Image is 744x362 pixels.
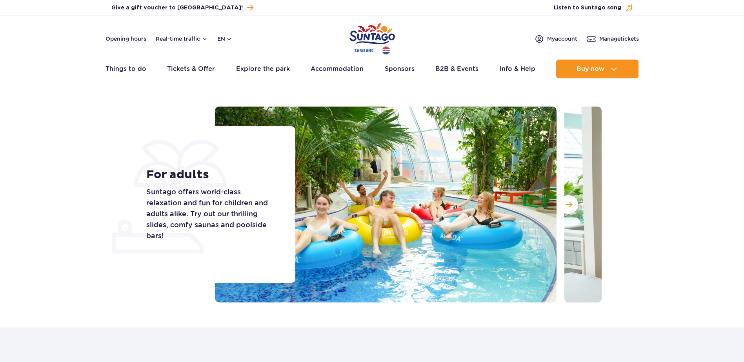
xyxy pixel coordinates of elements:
[217,35,232,43] button: en
[146,168,278,182] h1: For adults
[554,4,621,12] span: Listen to Suntago song
[349,20,395,56] a: Park of Poland
[215,107,557,302] img: Group of friends relaxing on inflatable tubes in the lazy river, surrounded by tropical plants
[156,36,208,42] button: Real-time traffic
[106,35,146,43] a: Opening hours
[547,35,577,43] span: My account
[500,60,535,78] a: Info & Help
[577,65,604,72] span: Buy now
[587,34,639,43] a: Managetickets
[559,195,578,214] button: Next slide
[556,60,638,78] button: Buy now
[554,4,633,12] button: Listen to Suntago song
[236,60,290,78] a: Explore the park
[146,186,278,241] p: Suntago offers world-class relaxation and fun for children and adults alike. Try out our thrillin...
[385,60,415,78] a: Sponsors
[435,60,478,78] a: B2B & Events
[111,2,253,13] a: Give a gift voucher to [GEOGRAPHIC_DATA]!
[599,35,639,43] span: Manage tickets
[535,34,577,43] a: Myaccount
[167,60,215,78] a: Tickets & Offer
[311,60,364,78] a: Accommodation
[106,60,146,78] a: Things to do
[111,4,243,12] span: Give a gift voucher to [GEOGRAPHIC_DATA]!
